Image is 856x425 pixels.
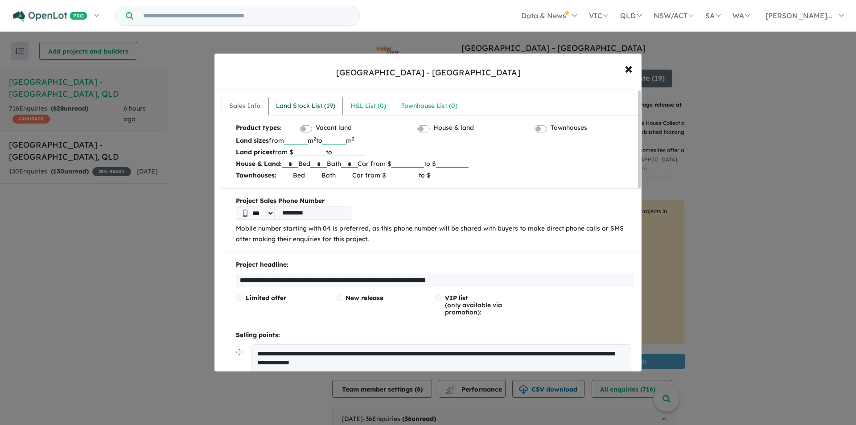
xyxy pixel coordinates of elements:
[352,136,354,142] sup: 2
[236,169,634,181] p: Bed Bath Car from $ to $
[236,148,272,156] b: Land prices
[236,136,269,144] b: Land sizes
[243,210,247,217] img: Phone icon
[236,158,634,169] p: Bed Bath Car from $ to $
[236,349,243,355] img: drag.svg
[13,11,87,22] img: Openlot PRO Logo White
[236,330,634,341] p: Selling points:
[236,123,282,135] b: Product types:
[236,171,276,179] b: Townhouses:
[246,294,286,302] span: Limited offer
[236,146,634,158] p: from $ to
[625,58,633,78] span: ×
[445,294,468,302] span: VIP list
[350,101,386,111] div: H&L List ( 0 )
[445,294,502,316] span: (only available via promotion):
[236,260,634,270] p: Project headline:
[276,101,335,111] div: Land Stock List ( 19 )
[336,67,520,78] div: [GEOGRAPHIC_DATA] - [GEOGRAPHIC_DATA]
[313,136,316,142] sup: 2
[236,223,634,245] p: Mobile number starting with 04 is preferred, as this phone number will be shared with buyers to m...
[551,123,587,133] label: Townhouses
[316,123,352,133] label: Vacant land
[346,294,383,302] span: New release
[236,135,634,146] p: from m to m
[236,196,634,206] b: Project Sales Phone Number
[401,101,457,111] div: Townhouse List ( 0 )
[765,11,832,20] span: [PERSON_NAME]...
[433,123,474,133] label: House & land
[229,101,261,111] div: Sales Info
[236,160,282,168] b: House & Land:
[135,6,358,25] input: Try estate name, suburb, builder or developer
